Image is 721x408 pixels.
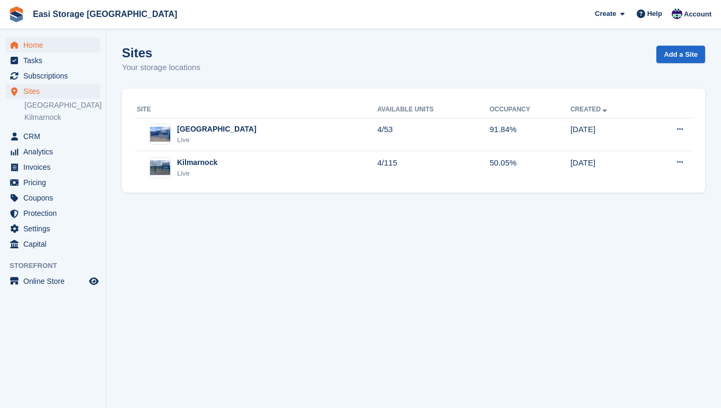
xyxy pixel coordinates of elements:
[177,157,217,168] div: Kilmarnock
[135,101,377,118] th: Site
[672,8,682,19] img: Steven Cusick
[5,175,100,190] a: menu
[10,261,105,271] span: Storefront
[23,221,87,236] span: Settings
[570,151,648,184] td: [DATE]
[24,112,100,123] a: Kilmarnock
[8,6,24,22] img: stora-icon-8386f47178a22dfd0bd8f6a31ec36ba5ce8667c1dd55bd0f319d3a0aa187defe.svg
[5,53,100,68] a: menu
[23,129,87,144] span: CRM
[23,206,87,221] span: Protection
[177,135,257,145] div: Live
[122,62,200,74] p: Your storage locations
[23,237,87,251] span: Capital
[5,221,100,236] a: menu
[23,175,87,190] span: Pricing
[5,129,100,144] a: menu
[23,68,87,83] span: Subscriptions
[23,53,87,68] span: Tasks
[24,100,100,110] a: [GEOGRAPHIC_DATA]
[29,5,181,23] a: Easi Storage [GEOGRAPHIC_DATA]
[377,101,490,118] th: Available Units
[150,127,170,142] img: Image of Irvine Harbour Rd site
[23,160,87,175] span: Invoices
[647,8,662,19] span: Help
[5,160,100,175] a: menu
[570,118,648,151] td: [DATE]
[684,9,711,20] span: Account
[490,118,570,151] td: 91.84%
[5,68,100,83] a: menu
[5,144,100,159] a: menu
[5,84,100,99] a: menu
[570,106,609,113] a: Created
[177,124,257,135] div: [GEOGRAPHIC_DATA]
[5,237,100,251] a: menu
[490,151,570,184] td: 50.05%
[23,190,87,205] span: Coupons
[23,144,87,159] span: Analytics
[5,274,100,289] a: menu
[122,46,200,60] h1: Sites
[656,46,705,63] a: Add a Site
[5,206,100,221] a: menu
[23,38,87,53] span: Home
[377,151,490,184] td: 4/115
[5,190,100,205] a: menu
[177,168,217,179] div: Live
[23,84,87,99] span: Sites
[595,8,616,19] span: Create
[490,101,570,118] th: Occupancy
[377,118,490,151] td: 4/53
[5,38,100,53] a: menu
[23,274,87,289] span: Online Store
[87,275,100,288] a: Preview store
[150,160,170,176] img: Image of Kilmarnock site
